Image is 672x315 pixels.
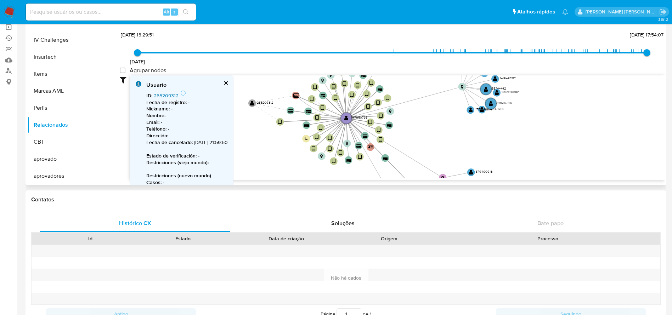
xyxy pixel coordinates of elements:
[658,17,668,22] span: 3.161.2
[154,92,179,99] a: 265209312
[27,116,116,133] button: Relacionados
[389,109,391,114] text: 
[339,150,342,156] text: 
[26,7,196,17] input: Pesquise usuários ou casos...
[312,146,315,151] text: 
[146,119,228,126] p: -
[366,104,370,109] text: 
[146,126,228,132] p: -
[146,139,193,146] b: Fecha de cancelado :
[659,8,667,16] a: Sair
[320,154,323,159] text: 
[356,144,361,148] text: 
[476,169,493,174] text: 379400916
[378,87,383,91] text: 
[351,71,353,76] text: 
[146,105,170,112] b: Nickname :
[146,139,228,146] p: [DATE] 21:59:50
[315,115,319,120] text: 
[358,154,362,160] text: 
[351,115,367,120] text: 197650735
[493,76,497,81] text: 
[146,81,228,89] div: Usuario
[315,135,318,140] text: 
[343,81,346,86] text: 
[223,81,228,85] button: cerrar
[496,101,512,105] text: 723516706
[331,219,355,227] span: Soluções
[379,137,382,142] text: 
[461,85,463,89] text: 
[305,137,308,141] text: 
[146,125,166,132] b: Teléfono :
[27,150,116,167] button: aprovado
[146,99,228,106] p: -
[27,82,116,99] button: Marcas AML
[27,167,116,184] button: aprovadores
[484,87,488,92] text: 
[146,112,165,119] b: Nombre :
[27,31,116,48] button: IV Challenges
[328,146,332,151] text: 
[332,159,335,164] text: 
[146,172,211,179] b: Restricciones (nuevo mundo)
[130,58,145,65] span: [DATE]
[310,97,314,102] text: 
[121,31,154,38] span: [DATE] 13:29:51
[586,8,657,15] p: andreia.almeida@mercadolivre.com
[346,142,348,146] text: 
[350,92,354,98] text: 
[120,68,125,73] input: Agrupar nodos
[487,107,504,111] text: 1155247566
[27,48,116,65] button: Insurtech
[328,136,332,141] text: 
[500,76,516,80] text: 1419485317
[235,235,338,242] div: Data de criação
[383,156,388,160] text: 
[27,65,116,82] button: Items
[332,84,335,89] text: 
[146,92,152,99] b: ID :
[27,133,116,150] button: CBT
[361,74,366,77] text: 
[146,99,187,106] b: Fecha de registro :
[142,235,225,242] div: Estado
[27,99,116,116] button: Perfis
[146,152,197,159] b: Estado de verificación :
[319,125,322,131] text: 
[146,119,159,126] b: Email :
[365,92,368,97] text: 
[469,170,473,175] text: 
[146,132,168,139] b: Dirección :
[146,105,228,112] p: -
[537,219,564,227] span: Bate-papo
[369,80,373,86] text: 
[321,105,324,110] text: 
[293,93,299,98] text: 
[356,83,359,88] text: 
[377,127,380,133] text: 
[368,144,373,149] text: 
[363,134,368,138] text: 
[387,124,392,127] text: 
[475,107,492,111] text: 1753696114
[480,107,484,112] text: 
[119,219,151,227] span: Histórico CX
[630,31,663,38] span: [DATE] 17:54:07
[517,8,555,16] span: Atalhos rápidos
[146,179,228,186] p: -
[334,96,337,101] text: 
[348,235,431,242] div: Origem
[146,179,162,186] b: Casos :
[321,79,324,83] text: 
[130,67,166,74] span: Agrupar nodos
[321,94,326,97] text: 
[502,90,519,94] text: 1818926382
[379,113,383,119] text: 
[173,8,175,15] span: s
[489,101,493,106] text: 
[313,85,317,90] text: 
[146,112,228,119] p: -
[179,7,193,17] button: search-icon
[278,119,282,125] text: 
